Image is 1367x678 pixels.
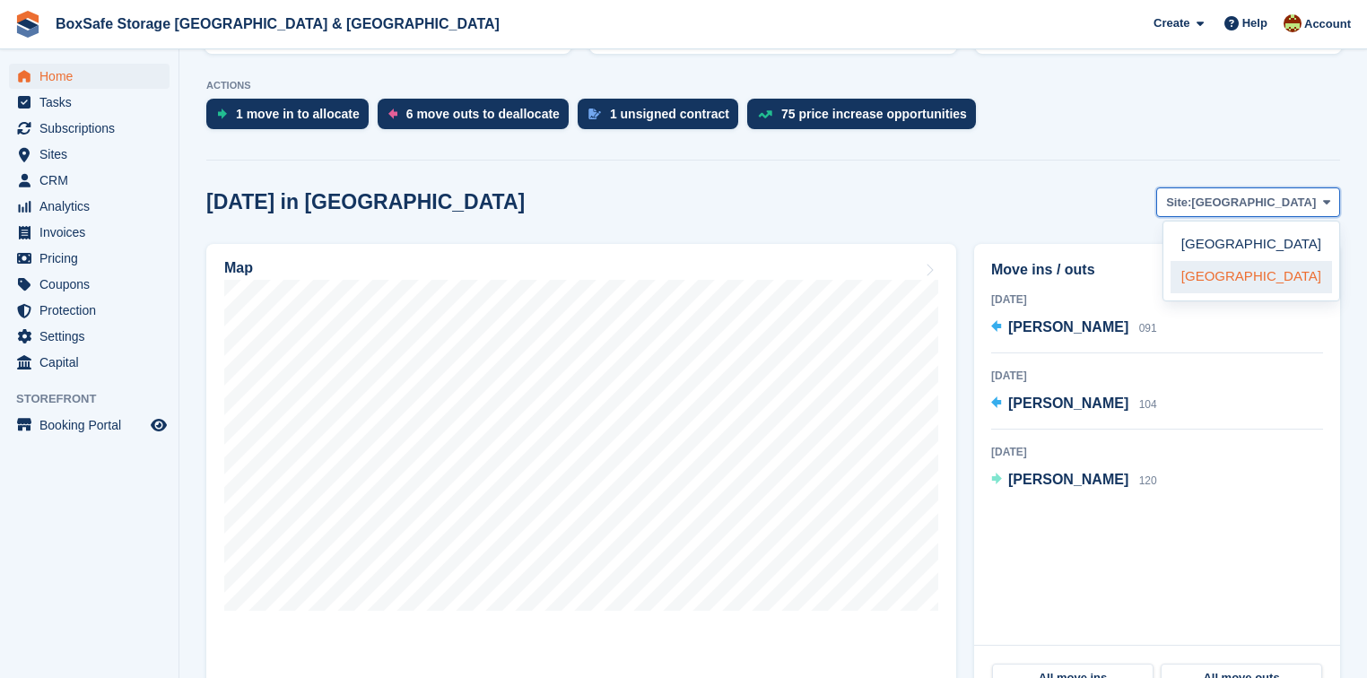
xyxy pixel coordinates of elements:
[991,317,1157,340] a: [PERSON_NAME] 091
[1191,194,1316,212] span: [GEOGRAPHIC_DATA]
[1304,15,1351,33] span: Account
[991,469,1157,492] a: [PERSON_NAME] 120
[224,260,253,276] h2: Map
[9,194,170,219] a: menu
[39,168,147,193] span: CRM
[217,109,227,119] img: move_ins_to_allocate_icon-fdf77a2bb77ea45bf5b3d319d69a93e2d87916cf1d5bf7949dd705db3b84f3ca.svg
[406,107,560,121] div: 6 move outs to deallocate
[206,80,1340,91] p: ACTIONS
[1242,14,1267,32] span: Help
[48,9,507,39] a: BoxSafe Storage [GEOGRAPHIC_DATA] & [GEOGRAPHIC_DATA]
[1171,229,1332,261] a: [GEOGRAPHIC_DATA]
[781,107,967,121] div: 75 price increase opportunities
[39,142,147,167] span: Sites
[9,220,170,245] a: menu
[991,444,1323,460] div: [DATE]
[1171,261,1332,293] a: [GEOGRAPHIC_DATA]
[1154,14,1189,32] span: Create
[9,116,170,141] a: menu
[588,109,601,119] img: contract_signature_icon-13c848040528278c33f63329250d36e43548de30e8caae1d1a13099fd9432cc5.svg
[1139,322,1157,335] span: 091
[39,272,147,297] span: Coupons
[39,246,147,271] span: Pricing
[9,246,170,271] a: menu
[991,291,1323,308] div: [DATE]
[1284,14,1302,32] img: Kim
[1166,194,1191,212] span: Site:
[1139,398,1157,411] span: 104
[610,107,729,121] div: 1 unsigned contract
[1156,187,1340,217] button: Site: [GEOGRAPHIC_DATA]
[758,110,772,118] img: price_increase_opportunities-93ffe204e8149a01c8c9dc8f82e8f89637d9d84a8eef4429ea346261dce0b2c0.svg
[236,107,360,121] div: 1 move in to allocate
[378,99,578,138] a: 6 move outs to deallocate
[9,272,170,297] a: menu
[9,64,170,89] a: menu
[39,350,147,375] span: Capital
[991,259,1323,281] h2: Move ins / outs
[14,11,41,38] img: stora-icon-8386f47178a22dfd0bd8f6a31ec36ba5ce8667c1dd55bd0f319d3a0aa187defe.svg
[39,64,147,89] span: Home
[9,298,170,323] a: menu
[1008,319,1128,335] span: [PERSON_NAME]
[39,194,147,219] span: Analytics
[206,99,378,138] a: 1 move in to allocate
[39,220,147,245] span: Invoices
[206,190,525,214] h2: [DATE] in [GEOGRAPHIC_DATA]
[991,393,1157,416] a: [PERSON_NAME] 104
[16,390,178,408] span: Storefront
[9,413,170,438] a: menu
[1008,472,1128,487] span: [PERSON_NAME]
[148,414,170,436] a: Preview store
[9,350,170,375] a: menu
[39,324,147,349] span: Settings
[578,99,747,138] a: 1 unsigned contract
[9,324,170,349] a: menu
[1139,474,1157,487] span: 120
[991,368,1323,384] div: [DATE]
[388,109,397,119] img: move_outs_to_deallocate_icon-f764333ba52eb49d3ac5e1228854f67142a1ed5810a6f6cc68b1a99e826820c5.svg
[39,298,147,323] span: Protection
[39,413,147,438] span: Booking Portal
[39,116,147,141] span: Subscriptions
[1008,395,1128,411] span: [PERSON_NAME]
[9,168,170,193] a: menu
[747,99,985,138] a: 75 price increase opportunities
[39,90,147,115] span: Tasks
[9,142,170,167] a: menu
[9,90,170,115] a: menu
